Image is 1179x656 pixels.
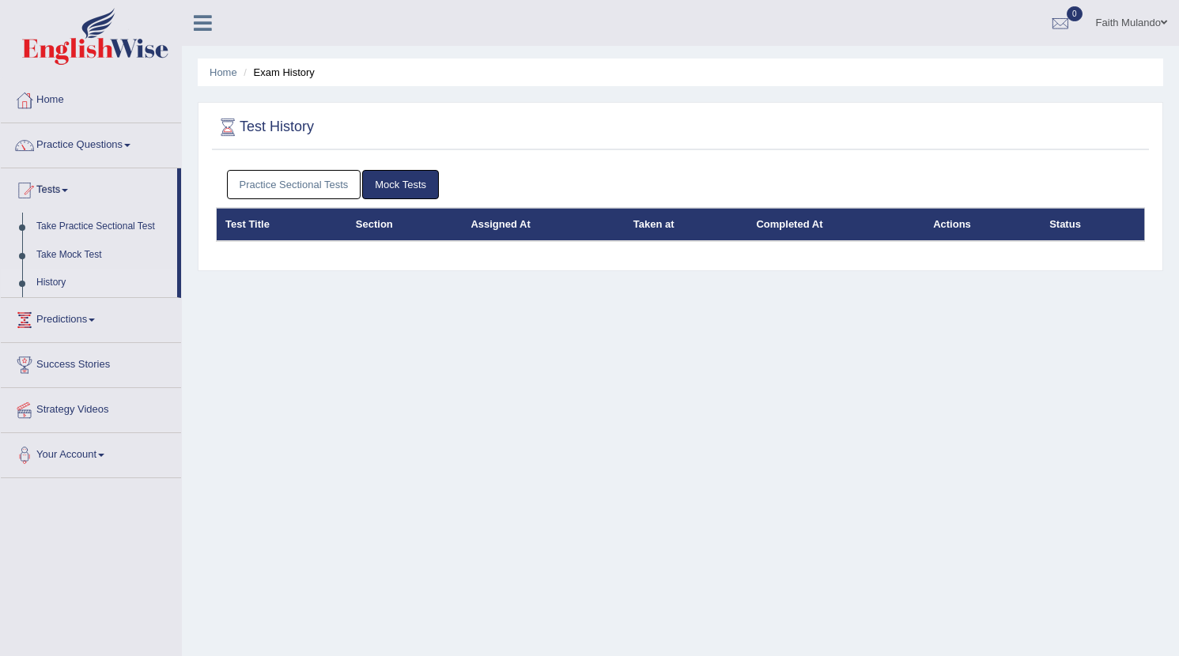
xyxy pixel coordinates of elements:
a: Mock Tests [362,170,439,199]
a: Strategy Videos [1,388,181,428]
a: Take Mock Test [29,241,177,270]
a: Success Stories [1,343,181,383]
th: Actions [924,208,1041,241]
th: Section [347,208,463,241]
a: History [29,269,177,297]
li: Exam History [240,65,315,80]
a: Home [210,66,237,78]
a: Practice Questions [1,123,181,163]
a: Practice Sectional Tests [227,170,361,199]
th: Test Title [217,208,347,241]
th: Taken at [625,208,748,241]
a: Tests [1,168,177,208]
h2: Test History [216,115,314,139]
a: Your Account [1,433,181,473]
span: 0 [1067,6,1083,21]
a: Home [1,78,181,118]
th: Assigned At [462,208,624,241]
a: Take Practice Sectional Test [29,213,177,241]
th: Status [1041,208,1144,241]
th: Completed At [747,208,924,241]
a: Predictions [1,298,181,337]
